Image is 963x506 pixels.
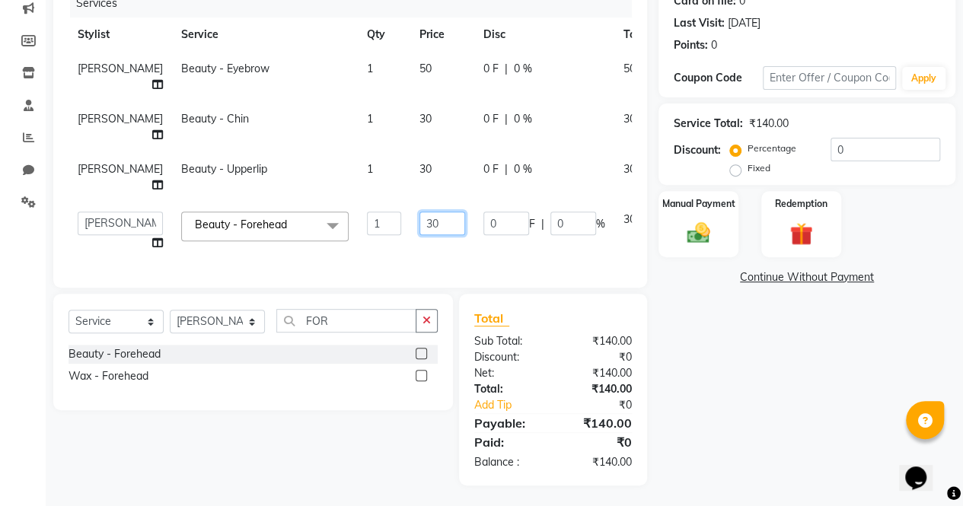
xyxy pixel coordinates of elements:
[529,216,535,232] span: F
[514,161,532,177] span: 0 %
[505,111,508,127] span: |
[483,161,499,177] span: 0 F
[662,197,735,211] label: Manual Payment
[623,162,636,176] span: 30
[514,111,532,127] span: 0 %
[553,365,643,381] div: ₹140.00
[674,15,725,31] div: Last Visit:
[419,62,432,75] span: 50
[463,433,553,451] div: Paid:
[172,18,358,52] th: Service
[367,162,373,176] span: 1
[69,346,161,362] div: Beauty - Forehead
[78,162,163,176] span: [PERSON_NAME]
[69,18,172,52] th: Stylist
[899,445,948,491] iframe: chat widget
[474,18,614,52] th: Disc
[541,216,544,232] span: |
[367,112,373,126] span: 1
[711,37,717,53] div: 0
[483,111,499,127] span: 0 F
[749,116,789,132] div: ₹140.00
[483,61,499,77] span: 0 F
[614,18,658,52] th: Total
[78,62,163,75] span: [PERSON_NAME]
[463,365,553,381] div: Net:
[419,112,432,126] span: 30
[902,67,945,90] button: Apply
[419,162,432,176] span: 30
[783,220,820,248] img: _gift.svg
[195,218,287,231] span: Beauty - Forehead
[505,61,508,77] span: |
[463,454,553,470] div: Balance :
[662,269,952,285] a: Continue Without Payment
[568,397,643,413] div: ₹0
[463,333,553,349] div: Sub Total:
[748,161,770,175] label: Fixed
[463,397,568,413] a: Add Tip
[553,414,643,432] div: ₹140.00
[181,112,249,126] span: Beauty - Chin
[674,70,763,86] div: Coupon Code
[748,142,796,155] label: Percentage
[358,18,410,52] th: Qty
[553,333,643,349] div: ₹140.00
[623,62,636,75] span: 50
[623,112,636,126] span: 30
[553,433,643,451] div: ₹0
[287,218,294,231] a: x
[553,454,643,470] div: ₹140.00
[474,310,509,326] span: Total
[181,62,269,75] span: Beauty - Eyebrow
[463,349,553,365] div: Discount:
[674,37,708,53] div: Points:
[514,61,532,77] span: 0 %
[463,381,553,397] div: Total:
[553,381,643,397] div: ₹140.00
[276,309,416,333] input: Search or Scan
[623,212,636,226] span: 30
[680,220,717,247] img: _cash.svg
[181,162,267,176] span: Beauty - Upperlip
[553,349,643,365] div: ₹0
[463,414,553,432] div: Payable:
[763,66,896,90] input: Enter Offer / Coupon Code
[775,197,827,211] label: Redemption
[505,161,508,177] span: |
[78,112,163,126] span: [PERSON_NAME]
[728,15,761,31] div: [DATE]
[674,142,721,158] div: Discount:
[596,216,605,232] span: %
[69,368,148,384] div: Wax - Forehead
[410,18,474,52] th: Price
[367,62,373,75] span: 1
[674,116,743,132] div: Service Total:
